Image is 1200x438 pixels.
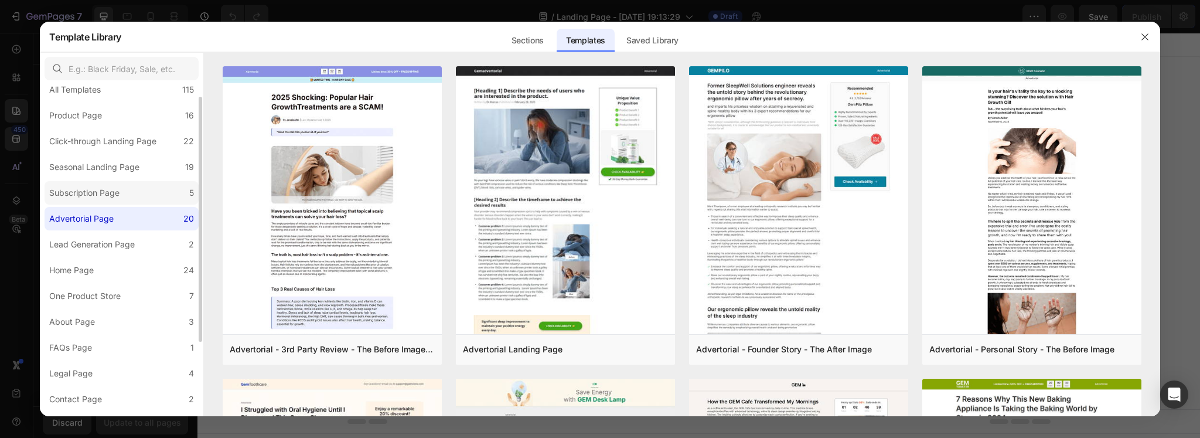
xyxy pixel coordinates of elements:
div: About Page [49,315,95,329]
button: Add sections [417,229,497,253]
div: Advertorial Landing Page [463,342,562,356]
div: 3 [189,315,194,329]
div: 4 [189,366,194,381]
div: Legal Page [49,366,93,381]
div: 22 [183,134,194,148]
div: Click-through Landing Page [49,134,156,148]
div: Saved Library [617,29,688,52]
h2: Template Library [49,22,121,52]
div: 20 [183,212,194,226]
button: Add elements [504,229,587,253]
div: FAQs Page [49,341,92,355]
div: 2 [189,392,194,406]
div: One Product Store [49,289,121,303]
div: Advertorial - Founder Story - The After Image [696,342,872,356]
div: 7 [189,289,194,303]
div: Sections [502,29,553,52]
div: 115 [182,83,194,97]
div: Lead Generation Page [49,237,135,252]
div: 24 [183,263,194,277]
div: All Templates [49,83,101,97]
div: Advertorial Page [49,212,114,226]
div: Advertorial - 3rd Party Review - The Before Image - Hair Supplement [230,342,435,356]
div: Start with Generating from URL or image [422,295,580,304]
div: Seasonal Landing Page [49,160,139,174]
div: Templates [557,29,615,52]
div: Contact Page [49,392,102,406]
div: 16 [185,108,194,123]
div: 1 [190,341,194,355]
div: Open Intercom Messenger [1160,381,1188,409]
div: Product Page [49,108,102,123]
div: 5 [189,186,194,200]
div: Advertorial - Personal Story - The Before Image [929,342,1114,356]
input: E.g.: Black Friday, Sale, etc. [45,57,199,80]
div: 2 [189,237,194,252]
div: Home Page [49,263,94,277]
div: Subscription Page [49,186,120,200]
div: Start with Sections from sidebar [431,206,572,220]
div: 19 [185,160,194,174]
